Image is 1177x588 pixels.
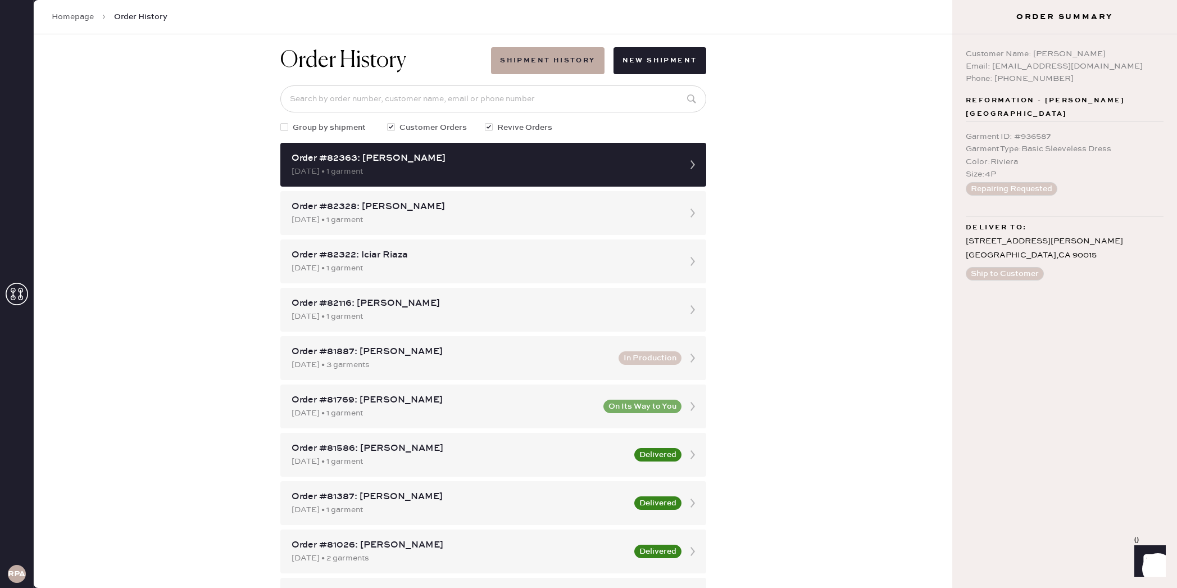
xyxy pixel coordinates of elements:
[619,351,681,365] button: In Production
[966,130,1164,143] div: Garment ID : # 936587
[966,168,1164,180] div: Size : 4P
[399,121,467,134] span: Customer Orders
[280,47,406,74] h1: Order History
[114,11,167,22] span: Order History
[966,48,1164,60] div: Customer Name: [PERSON_NAME]
[966,60,1164,73] div: Email: [EMAIL_ADDRESS][DOMAIN_NAME]
[292,504,628,516] div: [DATE] • 1 garment
[966,267,1044,281] button: Ship to Customer
[292,310,675,323] div: [DATE] • 1 garment
[293,121,366,134] span: Group by shipment
[1124,537,1172,586] iframe: Front Chat
[497,121,552,134] span: Revive Orders
[292,248,675,262] div: Order #82322: Iciar Riaza
[292,262,675,274] div: [DATE] • 1 garment
[292,393,597,407] div: Order #81769: [PERSON_NAME]
[634,545,681,558] button: Delivered
[634,448,681,462] button: Delivered
[966,156,1164,168] div: Color : Riviera
[966,94,1164,121] span: Reformation - [PERSON_NAME] [GEOGRAPHIC_DATA]
[292,345,612,359] div: Order #81887: [PERSON_NAME]
[292,539,628,552] div: Order #81026: [PERSON_NAME]
[292,490,628,504] div: Order #81387: [PERSON_NAME]
[292,359,612,371] div: [DATE] • 3 garments
[614,47,706,74] button: New Shipment
[292,200,675,214] div: Order #82328: [PERSON_NAME]
[634,496,681,510] button: Delivered
[603,400,681,413] button: On Its Way to You
[292,214,675,226] div: [DATE] • 1 garment
[966,234,1164,263] div: [STREET_ADDRESS][PERSON_NAME] [GEOGRAPHIC_DATA] , CA 90015
[292,552,628,564] div: [DATE] • 2 garments
[292,165,675,178] div: [DATE] • 1 garment
[491,47,604,74] button: Shipment History
[280,85,706,112] input: Search by order number, customer name, email or phone number
[966,143,1164,155] div: Garment Type : Basic Sleeveless Dress
[8,570,25,578] h3: RPA
[966,73,1164,85] div: Phone: [PHONE_NUMBER]
[966,221,1026,234] span: Deliver to:
[292,455,628,468] div: [DATE] • 1 garment
[292,442,628,455] div: Order #81586: [PERSON_NAME]
[292,407,597,419] div: [DATE] • 1 garment
[966,182,1057,196] button: Repairing Requested
[952,11,1177,22] h3: Order Summary
[52,11,94,22] a: Homepage
[292,152,675,165] div: Order #82363: [PERSON_NAME]
[292,297,675,310] div: Order #82116: [PERSON_NAME]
